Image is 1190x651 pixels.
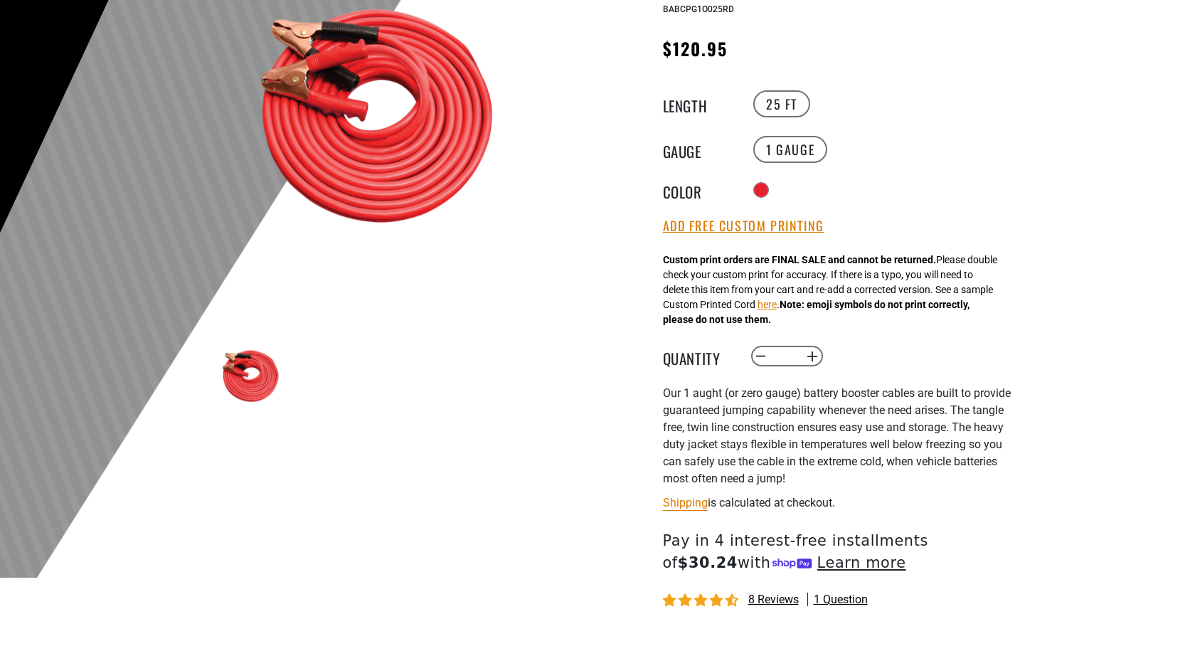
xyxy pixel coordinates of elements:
legend: Length [663,95,734,113]
div: Please double check your custom print for accuracy. If there is a typo, you will need to delete t... [663,253,997,327]
legend: Gauge [663,140,734,159]
label: 25 FT [753,90,810,117]
label: Quantity [663,347,734,366]
button: here [758,297,777,312]
span: 4.50 stars [663,594,741,608]
legend: Color [663,181,734,199]
strong: Custom print orders are FINAL SALE and cannot be returned. [663,254,936,265]
label: 1 Gauge [753,136,827,163]
span: $120.95 [663,36,728,61]
img: red [211,334,293,417]
div: is calculated at checkout. [663,493,1011,512]
p: Our 1 aught (or zero gauge) battery booster cables are built to provide guaranteed jumping capabi... [663,385,1011,487]
span: 1 question [814,592,868,608]
a: Shipping [663,496,708,509]
button: Add Free Custom Printing [663,218,824,234]
strong: Note: emoji symbols do not print correctly, please do not use them. [663,299,969,325]
span: 8 reviews [748,593,799,606]
span: BABCPG1O025RD [663,4,734,14]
